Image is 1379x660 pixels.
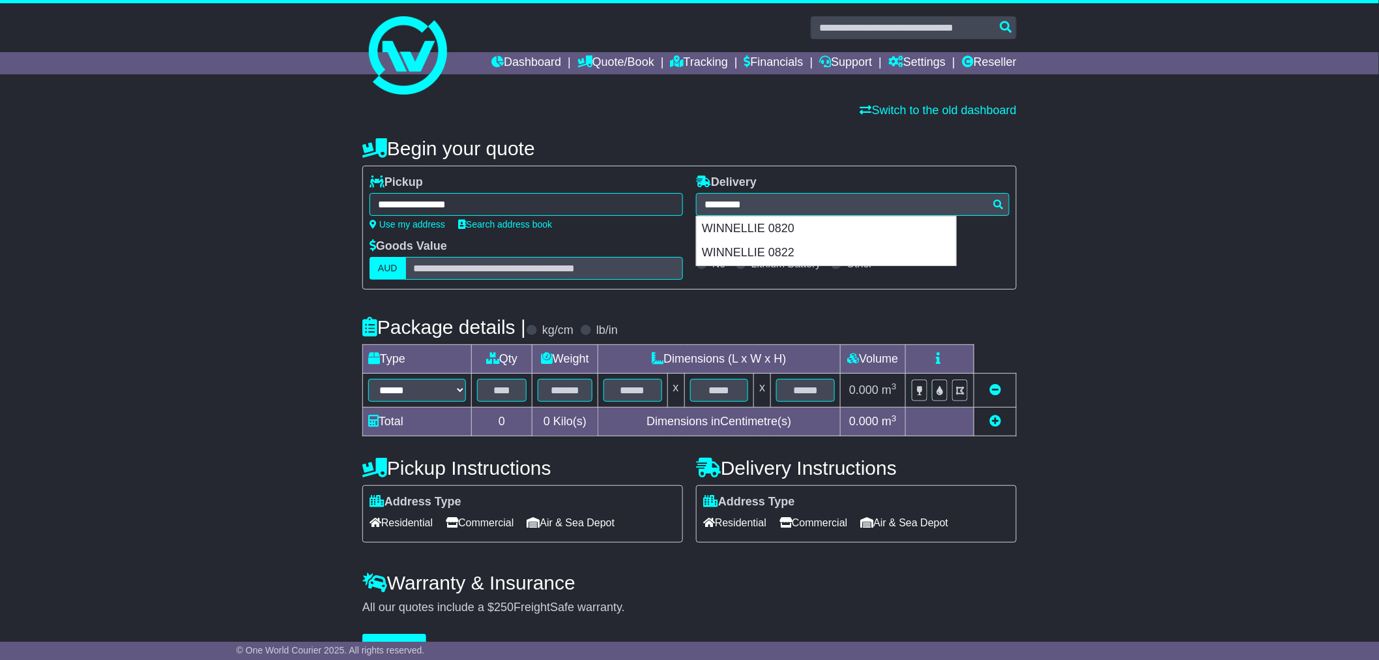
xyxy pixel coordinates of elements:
[362,601,1017,615] div: All our quotes include a $ FreightSafe warranty.
[703,495,795,509] label: Address Type
[494,601,514,614] span: 250
[989,415,1001,428] a: Add new item
[472,408,532,436] td: 0
[544,415,550,428] span: 0
[363,408,472,436] td: Total
[491,52,561,74] a: Dashboard
[577,52,654,74] a: Quote/Book
[542,323,573,338] label: kg/cm
[667,374,684,408] td: x
[596,323,618,338] label: lb/in
[697,217,956,241] div: WINNELLIE 0820
[744,52,804,74] a: Financials
[237,645,425,655] span: © One World Courier 2025. All rights reserved.
[370,257,406,280] label: AUD
[370,495,461,509] label: Address Type
[703,513,766,533] span: Residential
[849,415,878,428] span: 0.000
[849,383,878,397] span: 0.000
[861,513,949,533] span: Air & Sea Depot
[598,408,840,436] td: Dimensions in Centimetre(s)
[962,52,1017,74] a: Reseller
[696,457,1017,479] h4: Delivery Instructions
[370,239,447,254] label: Goods Value
[370,219,445,230] a: Use my address
[362,572,1017,593] h4: Warranty & Insurance
[532,408,598,436] td: Kilo(s)
[892,382,897,391] sup: 3
[989,383,1001,397] a: Remove this item
[472,345,532,374] td: Qty
[779,513,847,533] span: Commercial
[446,513,514,533] span: Commercial
[882,415,897,428] span: m
[532,345,598,374] td: Weight
[363,345,472,374] td: Type
[860,104,1017,117] a: Switch to the old dashboard
[697,241,956,265] div: WINNELLIE 0822
[362,457,683,479] h4: Pickup Instructions
[362,316,526,338] h4: Package details |
[362,634,426,657] button: Get Quotes
[370,513,433,533] span: Residential
[370,175,423,190] label: Pickup
[598,345,840,374] td: Dimensions (L x W x H)
[527,513,615,533] span: Air & Sea Depot
[696,175,757,190] label: Delivery
[892,413,897,423] sup: 3
[819,52,872,74] a: Support
[458,219,552,230] a: Search address book
[754,374,771,408] td: x
[840,345,905,374] td: Volume
[362,138,1017,159] h4: Begin your quote
[671,52,728,74] a: Tracking
[888,52,946,74] a: Settings
[882,383,897,397] span: m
